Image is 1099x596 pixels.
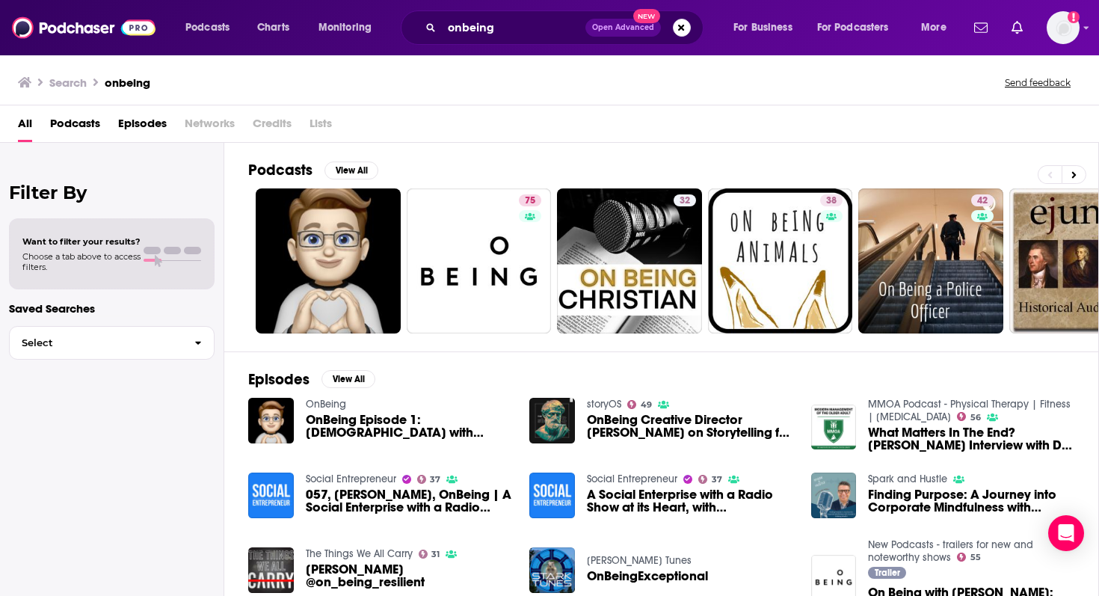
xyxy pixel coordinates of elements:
[306,414,512,439] a: OnBeing Episode 1: Jewish American with Jack
[807,16,911,40] button: open menu
[519,194,541,206] a: 75
[525,194,535,209] span: 75
[723,16,811,40] button: open menu
[248,473,294,518] img: 057, Krista Tippett, OnBeing | A Social Enterprise with a Radio Show at its Heart
[9,301,215,316] p: Saved Searches
[875,568,900,577] span: Trailer
[868,426,1074,452] a: What Matters In The End? Krista Tippett's Interview with Dr. Atul Gawande on the OnBeing Podcast
[587,488,793,514] span: A Social Enterprise with a Radio Show at its Heart, with [PERSON_NAME], OnBeing [[MEDICAL_DATA]]
[1047,11,1080,44] img: User Profile
[529,398,575,443] img: OnBeing Creative Director Erin Collasaco on Storytelling for Societal Transformation
[22,251,141,272] span: Choose a tab above to access filters.
[627,400,652,409] a: 49
[957,412,981,421] a: 56
[9,182,215,203] h2: Filter By
[12,13,156,42] img: Podchaser - Follow, Share and Rate Podcasts
[247,16,298,40] a: Charts
[868,473,947,485] a: Spark and Hustle
[811,405,857,450] img: What Matters In The End? Krista Tippett's Interview with Dr. Atul Gawande on the OnBeing Podcast
[18,111,32,142] span: All
[698,475,722,484] a: 37
[557,188,702,334] a: 32
[712,476,722,483] span: 37
[820,194,843,206] a: 38
[868,488,1074,514] span: Finding Purpose: A Journey into Corporate Mindfulness with [PERSON_NAME] founder of OnBeing Mindful
[415,10,718,45] div: Search podcasts, credits, & more...
[49,76,87,90] h3: Search
[185,17,230,38] span: Podcasts
[442,16,585,40] input: Search podcasts, credits, & more...
[680,194,690,209] span: 32
[310,111,332,142] span: Lists
[733,17,792,38] span: For Business
[817,17,889,38] span: For Podcasters
[306,547,413,560] a: The Things We All Carry
[175,16,249,40] button: open menu
[587,414,793,439] span: OnBeing Creative Director [PERSON_NAME] on Storytelling for Societal Transformation
[529,473,575,518] img: A Social Enterprise with a Radio Show at its Heart, with Krista Tippett, OnBeing [ENCORE]
[529,547,575,593] img: OnBeingExceptional
[248,398,294,443] img: OnBeing Episode 1: Jewish American with Jack
[957,553,981,562] a: 55
[318,17,372,38] span: Monitoring
[674,194,696,206] a: 32
[868,488,1074,514] a: Finding Purpose: A Journey into Corporate Mindfulness with Rafael Puebla founder of OnBeing Mindful
[811,473,857,518] img: Finding Purpose: A Journey into Corporate Mindfulness with Rafael Puebla founder of OnBeing Mindful
[971,194,994,206] a: 42
[248,370,310,389] h2: Episodes
[308,16,391,40] button: open menu
[22,236,141,247] span: Want to filter your results?
[10,338,182,348] span: Select
[105,76,150,90] h3: onbeing
[118,111,167,142] a: Episodes
[50,111,100,142] a: Podcasts
[306,414,512,439] span: OnBeing Episode 1: [DEMOGRAPHIC_DATA] with [PERSON_NAME]
[248,547,294,593] img: Destiny Morris @on_being_resilient
[431,551,440,558] span: 31
[306,563,512,589] a: Destiny Morris @on_being_resilient
[968,15,994,40] a: Show notifications dropdown
[587,488,793,514] a: A Social Enterprise with a Radio Show at its Heart, with Krista Tippett, OnBeing [ENCORE]
[911,16,965,40] button: open menu
[587,398,621,411] a: storyOS
[587,570,708,583] a: OnBeingExceptional
[868,538,1033,564] a: New Podcasts - trailers for new and noteworthy shows
[1068,11,1080,23] svg: Add a profile image
[868,426,1074,452] span: What Matters In The End? [PERSON_NAME] Interview with Dr. [PERSON_NAME] on the OnBeing Podcast
[1047,11,1080,44] span: Logged in as rpendrick
[248,161,378,179] a: PodcastsView All
[306,398,346,411] a: OnBeing
[641,402,652,408] span: 49
[419,550,440,559] a: 31
[407,188,552,334] a: 75
[306,473,396,485] a: Social Entrepreneur
[430,476,440,483] span: 37
[1047,11,1080,44] button: Show profile menu
[306,488,512,514] a: 057, Krista Tippett, OnBeing | A Social Enterprise with a Radio Show at its Heart
[1048,515,1084,551] div: Open Intercom Messenger
[185,111,235,142] span: Networks
[253,111,292,142] span: Credits
[868,398,1071,423] a: MMOA Podcast - Physical Therapy | Fitness | Geriatrics
[257,17,289,38] span: Charts
[587,473,677,485] a: Social Entrepreneur
[970,414,981,421] span: 56
[248,161,313,179] h2: Podcasts
[585,19,661,37] button: Open AdvancedNew
[633,9,660,23] span: New
[1000,76,1075,89] button: Send feedback
[708,188,853,334] a: 38
[9,326,215,360] button: Select
[321,370,375,388] button: View All
[858,188,1003,334] a: 42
